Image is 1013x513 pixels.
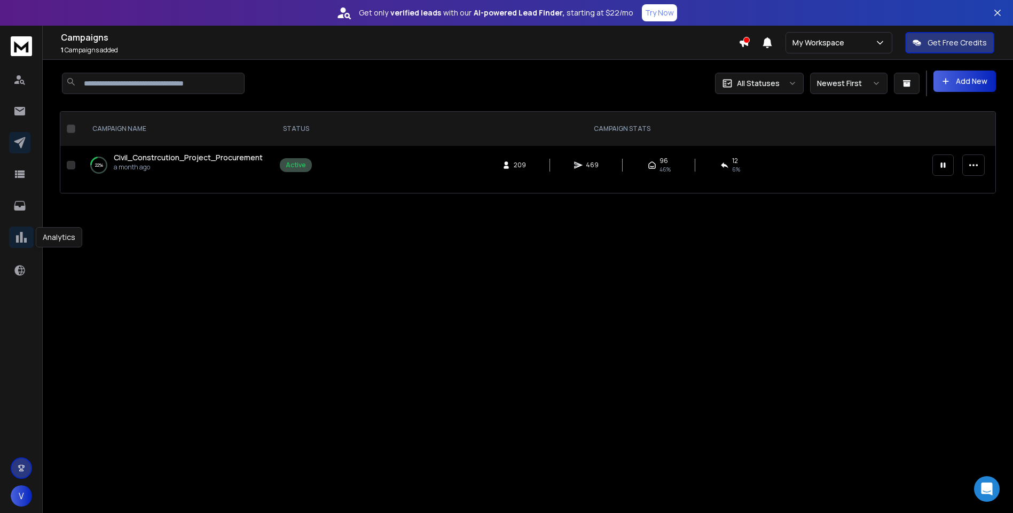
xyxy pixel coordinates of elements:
[114,152,263,163] a: Civil_Constrcution_Project_Procurement
[810,73,888,94] button: Newest First
[732,165,740,174] span: 6 %
[318,112,926,146] th: CAMPAIGN STATS
[61,46,739,55] p: Campaigns added
[390,7,441,18] strong: verified leads
[95,160,103,170] p: 22 %
[61,31,739,44] h1: Campaigns
[642,4,677,21] button: Try Now
[11,485,32,507] button: V
[659,157,668,165] span: 96
[80,112,273,146] th: CAMPAIGN NAME
[80,146,273,184] td: 22%Civil_Constrcution_Project_Procurementa month ago
[61,45,64,55] span: 1
[286,161,306,169] div: Active
[645,7,674,18] p: Try Now
[732,157,738,165] span: 12
[737,78,780,89] p: All Statuses
[114,163,263,172] p: a month ago
[273,112,318,146] th: STATUS
[928,37,987,48] p: Get Free Credits
[474,7,564,18] strong: AI-powered Lead Finder,
[905,32,994,53] button: Get Free Credits
[114,152,263,162] span: Civil_Constrcution_Project_Procurement
[933,71,996,92] button: Add New
[11,36,32,56] img: logo
[792,37,849,48] p: My Workspace
[974,476,1000,502] div: Open Intercom Messenger
[359,7,633,18] p: Get only with our starting at $22/mo
[36,227,82,247] div: Analytics
[659,165,671,174] span: 46 %
[586,161,599,169] span: 469
[514,161,526,169] span: 209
